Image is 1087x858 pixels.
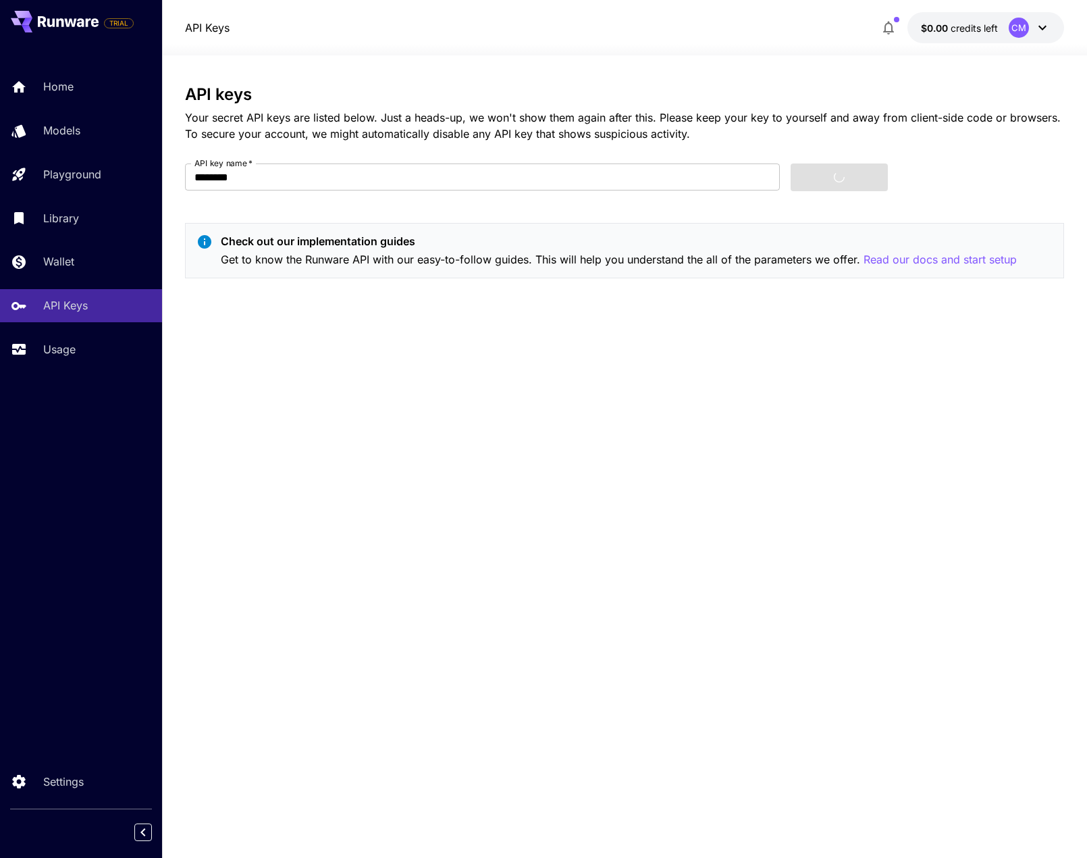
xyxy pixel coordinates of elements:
[105,18,133,28] span: TRIAL
[185,85,1064,104] h3: API keys
[921,22,951,34] span: $0.00
[221,233,1017,249] p: Check out our implementation guides
[43,210,79,226] p: Library
[43,166,101,182] p: Playground
[185,20,230,36] a: API Keys
[43,78,74,95] p: Home
[43,297,88,313] p: API Keys
[134,824,152,841] button: Collapse sidebar
[951,22,998,34] span: credits left
[185,109,1064,142] p: Your secret API keys are listed below. Just a heads-up, we won't show them again after this. Plea...
[185,20,230,36] nav: breadcrumb
[43,122,80,138] p: Models
[43,341,76,357] p: Usage
[1009,18,1029,38] div: CM
[864,251,1017,268] button: Read our docs and start setup
[43,774,84,790] p: Settings
[907,12,1064,43] button: $0.00CM
[43,253,74,270] p: Wallet
[144,820,162,844] div: Collapse sidebar
[921,21,998,35] div: $0.00
[221,251,1017,268] p: Get to know the Runware API with our easy-to-follow guides. This will help you understand the all...
[194,157,253,169] label: API key name
[104,15,134,31] span: Add your payment card to enable full platform functionality.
